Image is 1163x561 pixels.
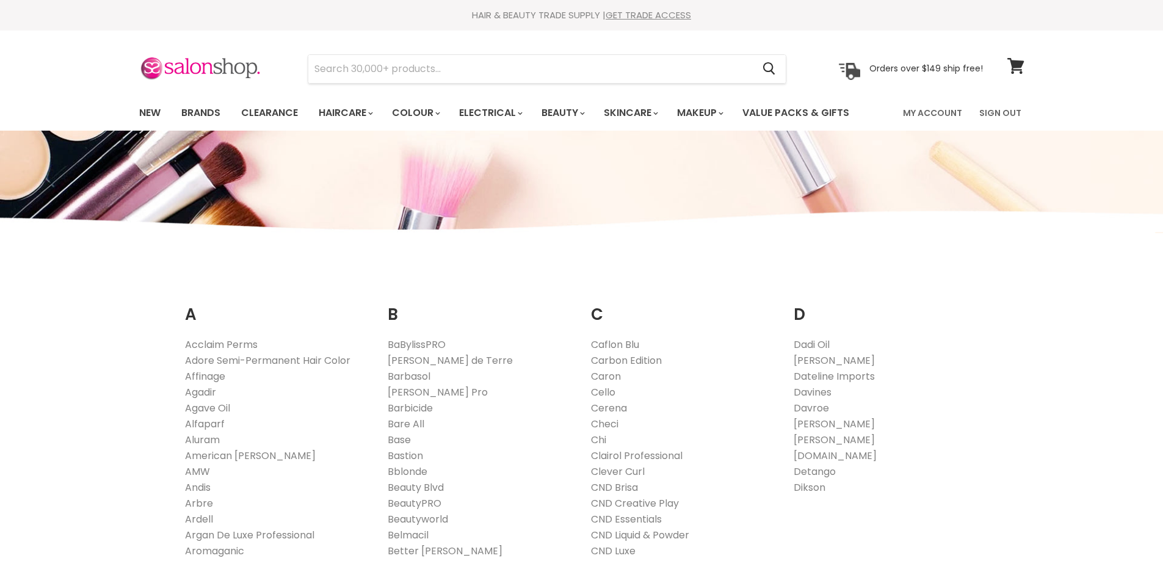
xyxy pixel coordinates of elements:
ul: Main menu [130,95,877,131]
button: Search [753,55,786,83]
a: CND Essentials [591,512,662,526]
a: BeautyPRO [388,496,441,510]
a: Alfaparf [185,417,225,431]
a: Clever Curl [591,465,645,479]
a: CND Liquid & Powder [591,528,689,542]
p: Orders over $149 ship free! [869,63,983,74]
a: Belmacil [388,528,429,542]
a: Dikson [794,480,825,494]
a: Aluram [185,433,220,447]
a: Agadir [185,385,216,399]
a: GET TRADE ACCESS [606,9,691,21]
a: Barbicide [388,401,433,415]
a: CND Brisa [591,480,638,494]
nav: Main [124,95,1040,131]
h2: A [185,286,370,327]
a: Checi [591,417,618,431]
a: Brands [172,100,230,126]
a: New [130,100,170,126]
a: [PERSON_NAME] de Terre [388,353,513,367]
a: Clairol Professional [591,449,683,463]
a: Bastion [388,449,423,463]
a: CND Luxe [591,544,636,558]
input: Search [308,55,753,83]
h2: B [388,286,573,327]
a: Andis [185,480,211,494]
a: Bare All [388,417,424,431]
a: Arbre [185,496,213,510]
a: Davroe [794,401,829,415]
a: [PERSON_NAME] [794,433,875,447]
a: AMW [185,465,210,479]
a: [PERSON_NAME] Pro [388,385,488,399]
h2: D [794,286,979,327]
div: HAIR & BEAUTY TRADE SUPPLY | [124,9,1040,21]
a: Aromaganic [185,544,244,558]
a: Clearance [232,100,307,126]
a: My Account [896,100,969,126]
a: BaBylissPRO [388,338,446,352]
a: Acclaim Perms [185,338,258,352]
a: Sign Out [972,100,1029,126]
a: Beautyworld [388,512,448,526]
a: Adore Semi-Permanent Hair Color [185,353,350,367]
a: Agave Oil [185,401,230,415]
a: [DOMAIN_NAME] [794,449,877,463]
a: Chi [591,433,606,447]
h2: C [591,286,776,327]
a: [PERSON_NAME] [794,353,875,367]
a: Carbon Edition [591,353,662,367]
a: Caflon Blu [591,338,639,352]
a: Caron [591,369,621,383]
a: Detango [794,465,836,479]
a: Beauty [532,100,592,126]
a: Argan De Luxe Professional [185,528,314,542]
a: Electrical [450,100,530,126]
a: Cello [591,385,615,399]
a: Value Packs & Gifts [733,100,858,126]
a: Colour [383,100,447,126]
a: Bblonde [388,465,427,479]
a: Beauty Blvd [388,480,444,494]
a: Haircare [310,100,380,126]
a: Affinage [185,369,225,383]
a: Dateline Imports [794,369,875,383]
a: Cerena [591,401,627,415]
a: Dadi Oil [794,338,830,352]
a: Makeup [668,100,731,126]
a: [PERSON_NAME] [794,417,875,431]
a: CND Creative Play [591,496,679,510]
a: Better [PERSON_NAME] [388,544,502,558]
form: Product [308,54,786,84]
a: Skincare [595,100,665,126]
a: American [PERSON_NAME] [185,449,316,463]
a: Base [388,433,411,447]
a: Ardell [185,512,213,526]
a: Barbasol [388,369,430,383]
a: Davines [794,385,831,399]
